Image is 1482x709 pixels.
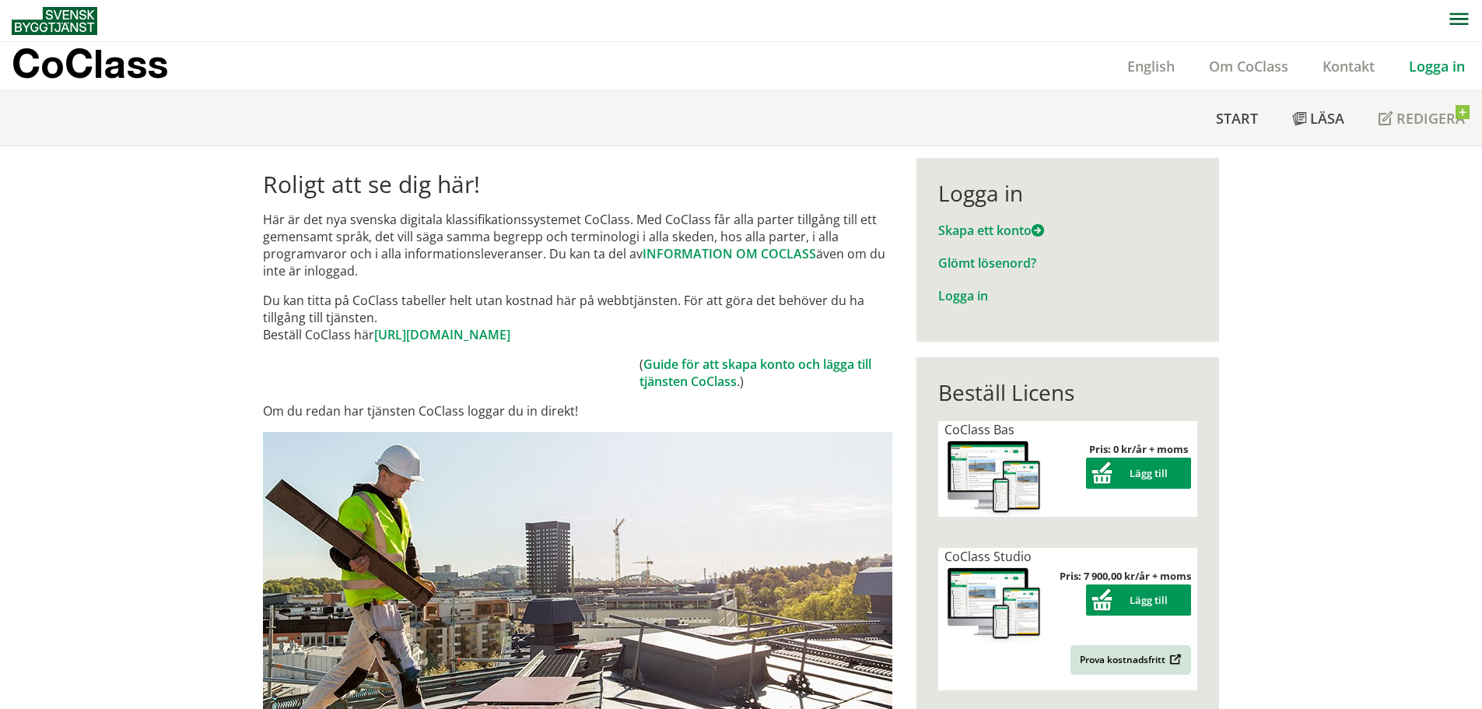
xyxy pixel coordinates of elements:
[12,7,97,35] img: Svensk Byggtjänst
[938,222,1044,239] a: Skapa ett konto
[1216,109,1258,128] span: Start
[263,402,892,419] p: Om du redan har tjänsten CoClass loggar du in direkt!
[944,565,1044,644] img: coclass-license.jpg
[944,548,1032,565] span: CoClass Studio
[1192,57,1305,75] a: Om CoClass
[1089,442,1188,456] strong: Pris: 0 kr/år + moms
[938,180,1197,206] div: Logga in
[1086,584,1191,616] button: Lägg till
[1110,57,1192,75] a: English
[1167,654,1182,665] img: Outbound.png
[12,54,168,72] p: CoClass
[1086,458,1191,489] button: Lägg till
[944,421,1014,438] span: CoClass Bas
[374,326,510,343] a: [URL][DOMAIN_NAME]
[12,42,201,90] a: CoClass
[1275,91,1361,146] a: Läsa
[1070,645,1191,675] a: Prova kostnadsfritt
[263,292,892,343] p: Du kan titta på CoClass tabeller helt utan kostnad här på webbtjänsten. För att göra det behöver ...
[1086,466,1191,480] a: Lägg till
[944,438,1044,517] img: coclass-license.jpg
[639,356,892,390] td: ( .)
[263,211,892,279] p: Här är det nya svenska digitala klassifikationssystemet CoClass. Med CoClass får alla parter till...
[639,356,871,390] a: Guide för att skapa konto och lägga till tjänsten CoClass
[1392,57,1482,75] a: Logga in
[938,287,988,304] a: Logga in
[643,245,816,262] a: INFORMATION OM COCLASS
[1305,57,1392,75] a: Kontakt
[938,379,1197,405] div: Beställ Licens
[938,254,1036,272] a: Glömt lösenord?
[1199,91,1275,146] a: Start
[1060,569,1191,583] strong: Pris: 7 900,00 kr/år + moms
[263,170,892,198] h1: Roligt att se dig här!
[1086,593,1191,607] a: Lägg till
[1310,109,1344,128] span: Läsa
